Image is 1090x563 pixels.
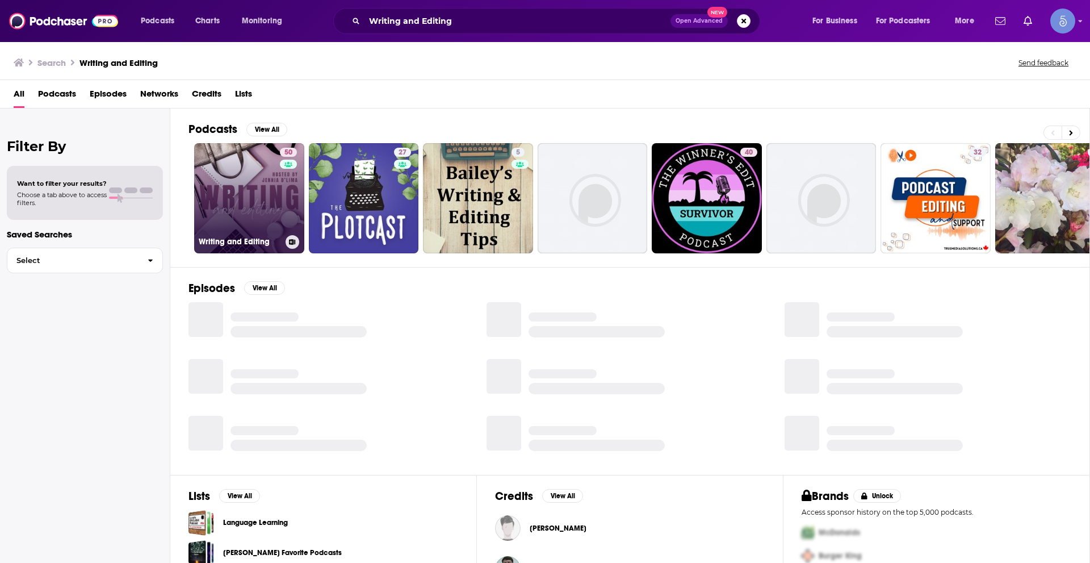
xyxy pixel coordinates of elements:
h2: Episodes [188,281,235,295]
span: Podcasts [141,13,174,29]
a: 50Writing and Editing [194,143,304,253]
a: Charts [188,12,227,30]
span: 32 [974,147,982,159]
a: CreditsView All [495,489,583,503]
a: Podcasts [38,85,76,108]
a: Credits [192,85,221,108]
span: Charts [195,13,220,29]
span: New [707,7,728,18]
button: Select [7,248,163,273]
h2: Filter By [7,138,163,155]
button: open menu [804,12,871,30]
span: Burger King [819,551,862,561]
a: 27 [394,148,411,157]
img: User Profile [1050,9,1075,34]
span: Monitoring [242,13,282,29]
button: Open AdvancedNew [670,14,728,28]
img: First Pro Logo [797,521,819,544]
a: 27 [309,143,419,253]
span: 50 [284,147,292,159]
a: Episodes [90,85,127,108]
span: More [955,13,974,29]
button: open menu [869,12,947,30]
span: Select [7,257,139,264]
a: Andrés Barrios Rubio [530,524,586,533]
span: 5 [516,147,520,159]
a: 5 [512,148,525,157]
button: Send feedback [1015,58,1072,68]
span: Choose a tab above to access filters. [17,191,107,207]
img: Podchaser - Follow, Share and Rate Podcasts [9,10,118,32]
h2: Credits [495,489,533,503]
button: View All [219,489,260,503]
span: Want to filter your results? [17,180,107,187]
a: 32 [881,143,991,253]
h3: Writing and Editing [79,57,158,68]
a: Networks [140,85,178,108]
span: For Business [812,13,857,29]
h2: Podcasts [188,122,237,136]
a: EpisodesView All [188,281,285,295]
a: 5 [423,143,533,253]
a: 40 [740,148,757,157]
span: 27 [399,147,406,159]
span: McDonalds [819,528,860,537]
button: Unlock [853,489,902,503]
a: [PERSON_NAME] Favorite Podcasts [223,547,342,559]
span: For Podcasters [876,13,930,29]
button: open menu [133,12,189,30]
h3: Search [37,57,66,68]
a: 32 [969,148,986,157]
a: 50 [280,148,297,157]
a: Language Learning [223,516,288,529]
h2: Lists [188,489,210,503]
a: Lists [235,85,252,108]
button: View All [246,123,287,136]
button: View All [542,489,583,503]
button: Show profile menu [1050,9,1075,34]
button: View All [244,281,285,295]
h2: Brands [802,489,849,503]
input: Search podcasts, credits, & more... [364,12,670,30]
a: ListsView All [188,489,260,503]
a: PodcastsView All [188,122,287,136]
p: Access sponsor history on the top 5,000 podcasts. [802,508,1071,516]
button: open menu [947,12,988,30]
span: Open Advanced [676,18,723,24]
span: 40 [745,147,753,159]
a: 40 [652,143,762,253]
p: Saved Searches [7,229,163,240]
button: Andrés Barrios RubioAndrés Barrios Rubio [495,510,765,547]
div: Search podcasts, credits, & more... [344,8,771,34]
a: Language Learning [188,510,214,536]
a: All [14,85,24,108]
span: Logged in as Spiral5-G1 [1050,9,1075,34]
span: [PERSON_NAME] [530,524,586,533]
button: open menu [234,12,297,30]
a: Show notifications dropdown [1019,11,1037,31]
h3: Writing and Editing [199,237,281,247]
img: Andrés Barrios Rubio [495,515,521,541]
a: Show notifications dropdown [991,11,1010,31]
